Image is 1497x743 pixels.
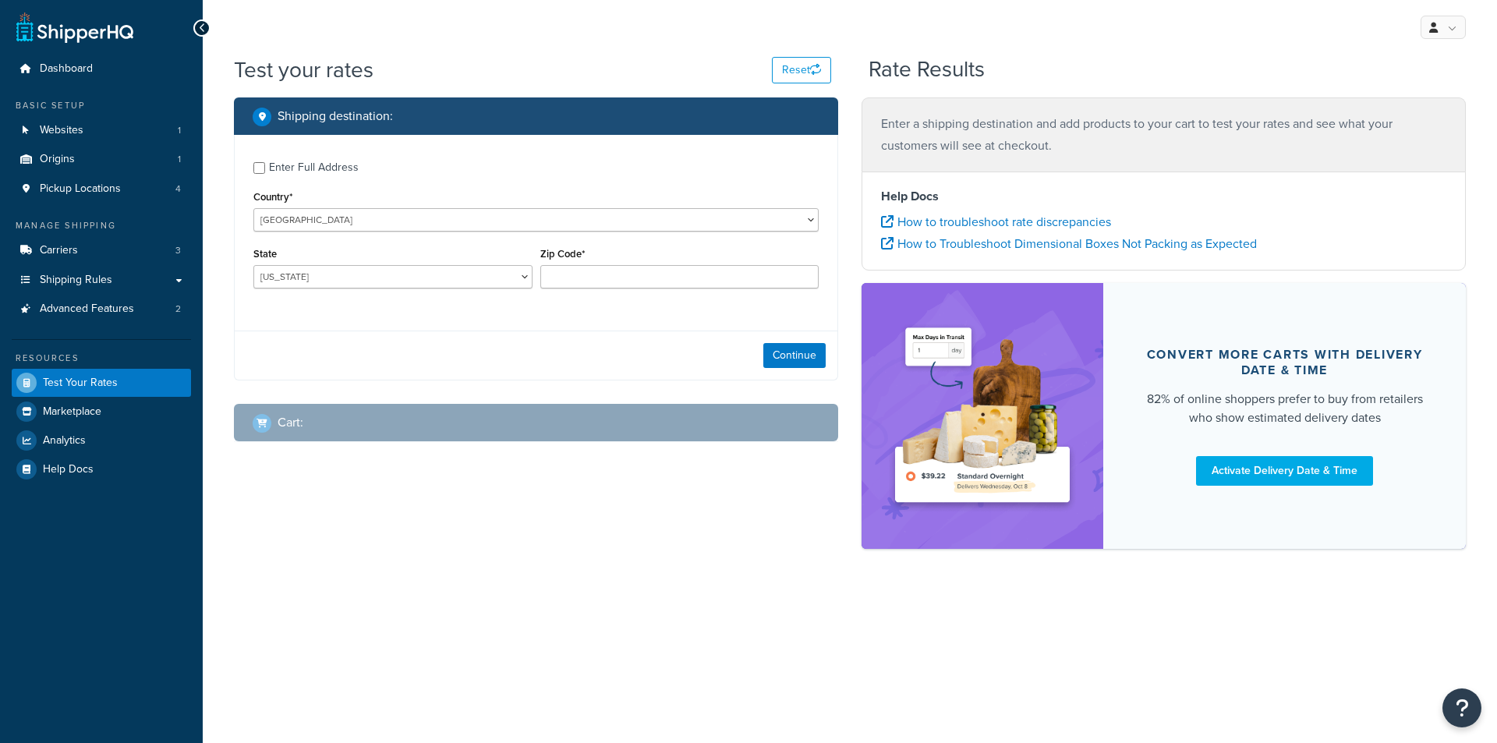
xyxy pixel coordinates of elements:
[772,57,831,83] button: Reset
[881,235,1257,253] a: How to Troubleshoot Dimensional Boxes Not Packing as Expected
[43,377,118,390] span: Test Your Rates
[12,295,191,324] a: Advanced Features2
[269,157,359,179] div: Enter Full Address
[234,55,373,85] h1: Test your rates
[40,244,78,257] span: Carriers
[12,398,191,426] a: Marketplace
[1141,347,1428,378] div: Convert more carts with delivery date & time
[12,236,191,265] li: Carriers
[540,248,585,260] label: Zip Code*
[1196,456,1373,486] a: Activate Delivery Date & Time
[12,266,191,295] a: Shipping Rules
[43,434,86,448] span: Analytics
[12,116,191,145] a: Websites1
[12,426,191,455] a: Analytics
[12,99,191,112] div: Basic Setup
[12,295,191,324] li: Advanced Features
[175,244,181,257] span: 3
[178,124,181,137] span: 1
[253,191,292,203] label: Country*
[12,369,191,397] a: Test Your Rates
[40,182,121,196] span: Pickup Locations
[43,463,94,476] span: Help Docs
[881,113,1446,157] p: Enter a shipping destination and add products to your cart to test your rates and see what your c...
[12,236,191,265] a: Carriers3
[12,455,191,483] a: Help Docs
[1141,390,1428,427] div: 82% of online shoppers prefer to buy from retailers who show estimated delivery dates
[253,248,277,260] label: State
[40,274,112,287] span: Shipping Rules
[881,213,1111,231] a: How to troubleshoot rate discrepancies
[12,116,191,145] li: Websites
[12,175,191,203] a: Pickup Locations4
[869,58,985,82] h2: Rate Results
[253,162,265,174] input: Enter Full Address
[40,62,93,76] span: Dashboard
[178,153,181,166] span: 1
[885,306,1080,525] img: feature-image-ddt-36eae7f7280da8017bfb280eaccd9c446f90b1fe08728e4019434db127062ab4.png
[175,182,181,196] span: 4
[12,175,191,203] li: Pickup Locations
[278,416,303,430] h2: Cart :
[43,405,101,419] span: Marketplace
[763,343,826,368] button: Continue
[1442,688,1481,727] button: Open Resource Center
[12,219,191,232] div: Manage Shipping
[278,109,393,123] h2: Shipping destination :
[12,352,191,365] div: Resources
[40,124,83,137] span: Websites
[12,55,191,83] a: Dashboard
[881,187,1446,206] h4: Help Docs
[12,145,191,174] li: Origins
[12,145,191,174] a: Origins1
[40,153,75,166] span: Origins
[175,303,181,316] span: 2
[40,303,134,316] span: Advanced Features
